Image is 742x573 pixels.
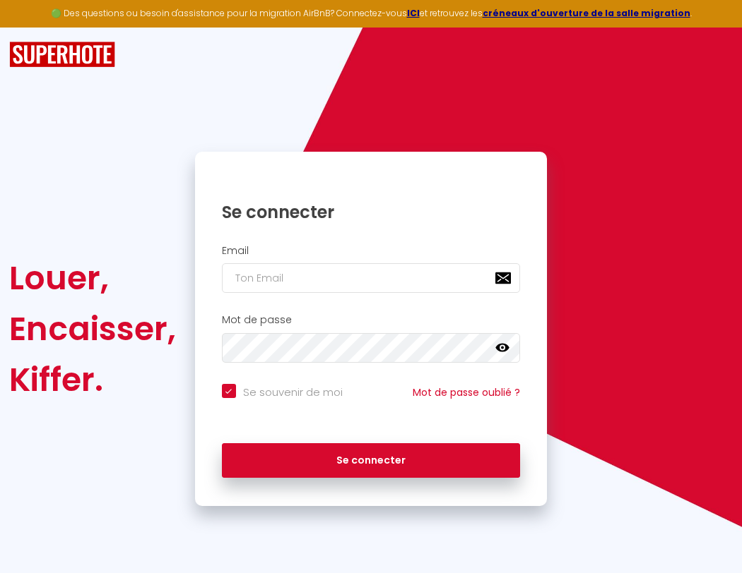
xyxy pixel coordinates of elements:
[9,42,115,68] img: SuperHote logo
[222,443,521,478] button: Se connecter
[413,385,520,399] a: Mot de passe oublié ?
[222,263,521,293] input: Ton Email
[9,303,176,354] div: Encaisser,
[222,201,521,223] h1: Se connecter
[483,7,690,19] a: créneaux d'ouverture de la salle migration
[222,314,521,326] h2: Mot de passe
[9,354,176,405] div: Kiffer.
[407,7,420,19] a: ICI
[9,253,176,303] div: Louer,
[222,245,521,257] h2: Email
